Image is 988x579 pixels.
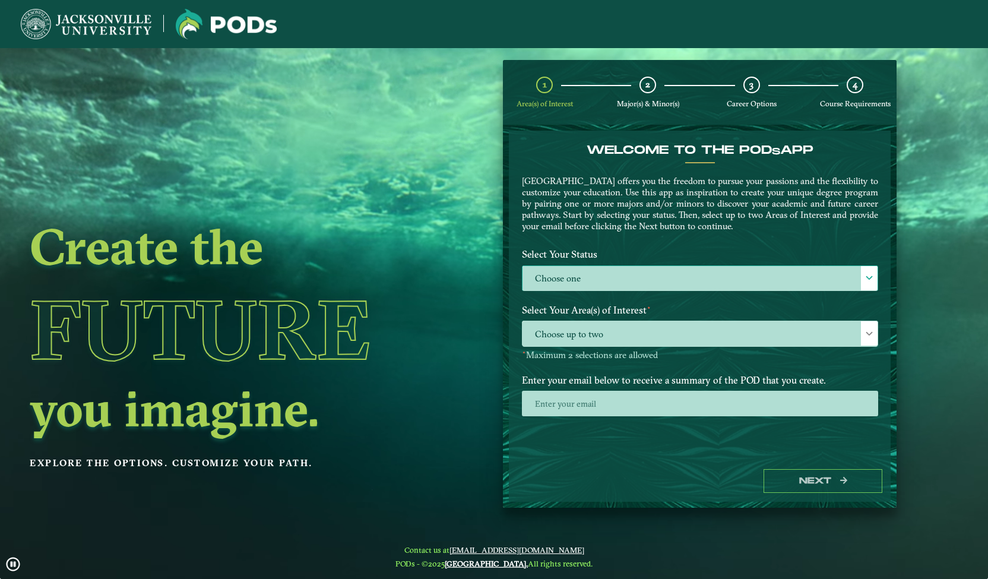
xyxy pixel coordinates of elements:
[727,99,777,108] span: Career Options
[543,79,547,90] span: 1
[617,99,679,108] span: Major(s) & Minor(s)
[853,79,857,90] span: 4
[445,559,528,568] a: [GEOGRAPHIC_DATA].
[30,454,415,472] p: Explore the options. Customize your path.
[30,384,415,434] h2: you imagine.
[21,9,151,39] img: Jacksonville University logo
[395,545,593,555] span: Contact us at
[176,9,277,39] img: Jacksonville University logo
[522,348,526,356] sup: ⋆
[522,143,878,157] h4: Welcome to the POD app
[517,99,573,108] span: Area(s) of Interest
[522,266,878,292] label: Choose one
[647,303,651,312] sup: ⋆
[522,391,878,416] input: Enter your email
[513,299,887,321] label: Select Your Area(s) of Interest
[820,99,891,108] span: Course Requirements
[449,545,584,555] a: [EMAIL_ADDRESS][DOMAIN_NAME]
[30,222,415,271] h2: Create the
[513,243,887,265] label: Select Your Status
[513,369,887,391] label: Enter your email below to receive a summary of the POD that you create.
[645,79,650,90] span: 2
[764,469,882,493] button: Next
[522,321,878,347] span: Choose up to two
[522,175,878,232] p: [GEOGRAPHIC_DATA] offers you the freedom to pursue your passions and the flexibility to customize...
[30,276,415,384] h1: Future
[772,146,780,157] sub: s
[522,350,878,361] p: Maximum 2 selections are allowed
[395,559,593,568] span: PODs - ©2025 All rights reserved.
[749,79,753,90] span: 3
